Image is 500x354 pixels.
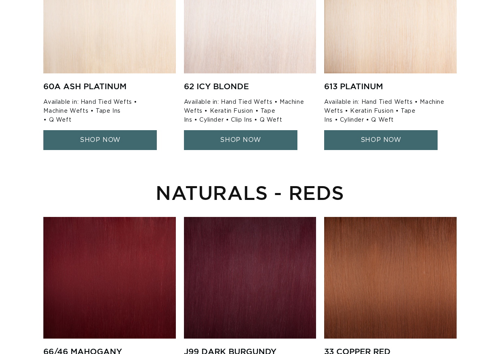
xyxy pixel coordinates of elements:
iframe: Chat Widget [459,315,500,354]
h3: NATURALS - REDS [43,185,456,201]
a: SHOP NOW [43,130,157,150]
a: SHOP NOW [184,130,297,150]
img: 33 Copper Red [324,217,456,339]
h4: 60A Ash Platinum [43,81,169,92]
img: 66/46 Mahogany Red/Intense Red [43,217,175,339]
a: SHOP NOW [324,130,438,150]
p: Available in: Hand Tied Wefts • Machine Wefts • Tape Ins • Q Weft [43,98,169,124]
h4: 613 Platinum [324,81,450,92]
h4: 62 Icy Blonde [184,81,310,92]
img: J99 Dark Burgundy [184,217,316,339]
p: Available in: Hand Tied Wefts • Machine Wefts • Keratin Fusion • Tape Ins • Cylinder • Q Weft [324,98,450,124]
p: Available in: Hand Tied Wefts • Machine Wefts • Keratin Fusion • Tape Ins • Cylinder • Clip Ins •... [184,98,310,124]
